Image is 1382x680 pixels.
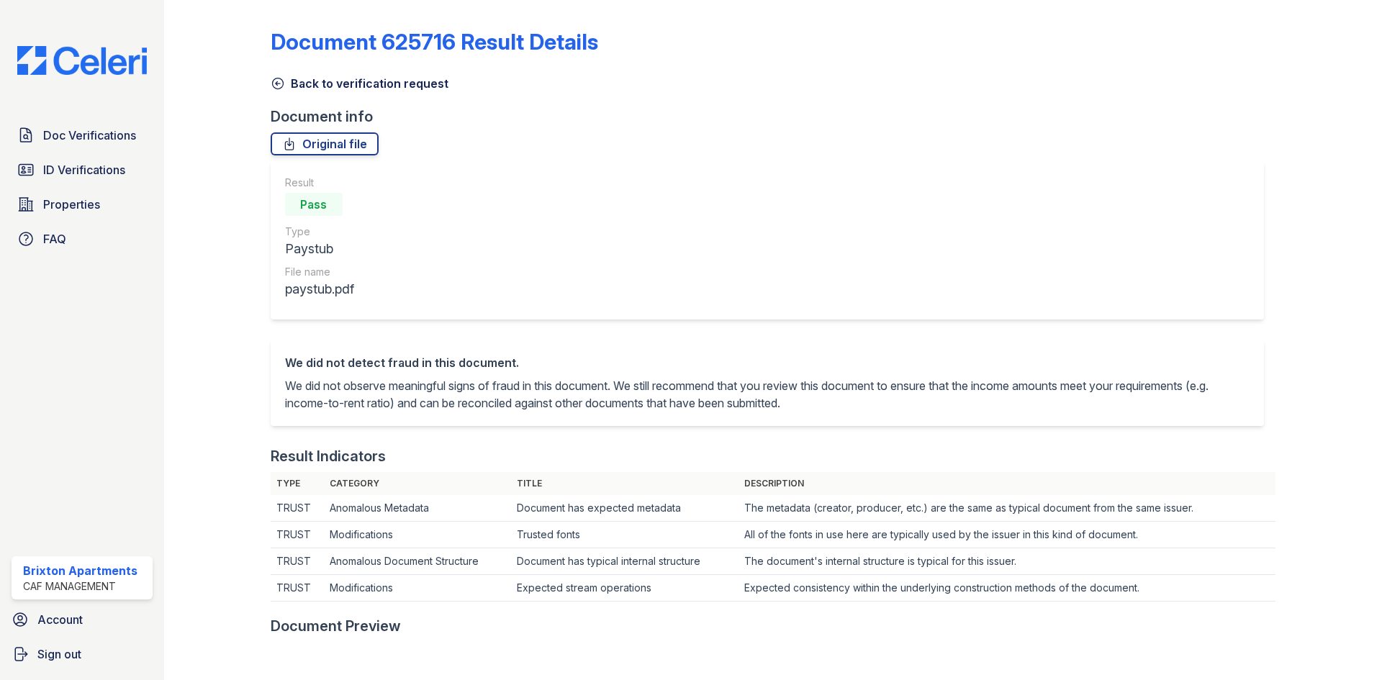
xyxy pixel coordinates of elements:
td: All of the fonts in use here are typically used by the issuer in this kind of document. [739,522,1275,548]
span: FAQ [43,230,66,248]
a: Doc Verifications [12,121,153,150]
span: Properties [43,196,100,213]
td: Anomalous Document Structure [324,548,511,575]
a: Original file [271,132,379,155]
a: FAQ [12,225,153,253]
td: Expected consistency within the underlying construction methods of the document. [739,575,1275,602]
div: Brixton Apartments [23,562,137,579]
td: TRUST [271,522,325,548]
td: The document's internal structure is typical for this issuer. [739,548,1275,575]
div: CAF Management [23,579,137,594]
div: Result Indicators [271,446,386,466]
th: Title [511,472,739,495]
td: Trusted fonts [511,522,739,548]
a: Sign out [6,640,158,668]
th: Type [271,472,325,495]
img: CE_Logo_Blue-a8612792a0a2168367f1c8372b55b34899dd931a85d93a1a3d3e32e68fde9ad4.png [6,46,158,75]
td: TRUST [271,495,325,522]
span: Sign out [37,645,81,663]
div: paystub.pdf [285,279,354,299]
div: Document info [271,106,1275,127]
td: Document has expected metadata [511,495,739,522]
span: Account [37,611,83,628]
td: Anomalous Metadata [324,495,511,522]
td: Modifications [324,522,511,548]
a: ID Verifications [12,155,153,184]
div: File name [285,265,354,279]
div: Paystub [285,239,354,259]
span: Doc Verifications [43,127,136,144]
a: Back to verification request [271,75,448,92]
td: The metadata (creator, producer, etc.) are the same as typical document from the same issuer. [739,495,1275,522]
p: We did not observe meaningful signs of fraud in this document. We still recommend that you review... [285,377,1250,412]
td: Modifications [324,575,511,602]
th: Description [739,472,1275,495]
td: TRUST [271,575,325,602]
td: TRUST [271,548,325,575]
div: Type [285,225,354,239]
a: Account [6,605,158,634]
span: ID Verifications [43,161,125,178]
div: Result [285,176,354,190]
div: We did not detect fraud in this document. [285,354,1250,371]
div: Document Preview [271,616,401,636]
td: Document has typical internal structure [511,548,739,575]
div: Pass [285,193,343,216]
a: Properties [12,190,153,219]
th: Category [324,472,511,495]
td: Expected stream operations [511,575,739,602]
a: Document 625716 Result Details [271,29,598,55]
